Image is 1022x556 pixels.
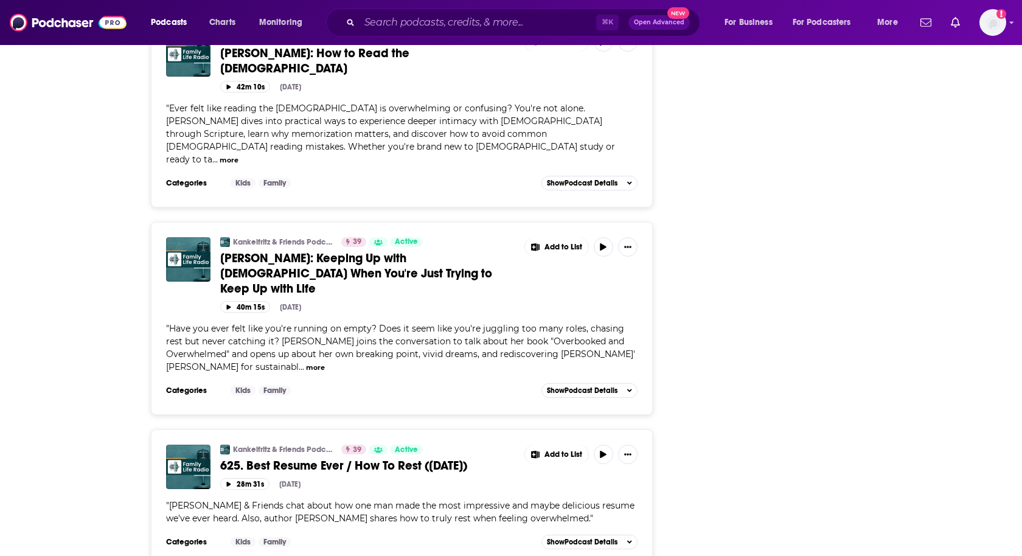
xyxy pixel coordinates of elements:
[306,363,325,373] button: more
[166,500,634,524] span: " "
[251,13,318,32] button: open menu
[233,445,333,454] a: Kankelfritz & Friends Podcast
[233,237,333,247] a: Kankelfritz & Friends Podcast
[166,445,210,489] img: 625. Best Resume Ever / How To Rest (08/07/25)
[979,9,1006,36] img: User Profile
[259,178,291,188] a: Family
[341,445,366,454] a: 39
[360,13,596,32] input: Search podcasts, credits, & more...
[628,15,690,30] button: Open AdvancedNew
[525,445,588,464] button: Show More Button
[541,535,638,549] button: ShowPodcast Details
[299,361,304,372] span: ...
[667,7,689,19] span: New
[618,445,638,464] button: Show More Button
[166,323,635,372] span: Have you ever felt like you're running on empty? Does it seem like you're juggling too many roles...
[547,538,617,546] span: Show Podcast Details
[220,458,516,473] a: 625. Best Resume Ever / How To Rest ([DATE])
[353,236,361,248] span: 39
[166,178,221,188] h3: Categories
[220,251,492,296] span: [PERSON_NAME]: Keeping Up with [DEMOGRAPHIC_DATA] When You're Just Trying to Keep Up with Life
[201,13,243,32] a: Charts
[785,13,869,32] button: open menu
[166,537,221,547] h3: Categories
[209,14,235,31] span: Charts
[220,237,230,247] img: Kankelfritz & Friends Podcast
[634,19,684,26] span: Open Advanced
[166,103,615,165] span: Ever felt like reading the [DEMOGRAPHIC_DATA] is overwhelming or confusing? You're not alone. [PE...
[166,323,635,372] span: "
[596,15,619,30] span: ⌘ K
[869,13,913,32] button: open menu
[341,237,366,247] a: 39
[220,478,269,490] button: 28m 31s
[10,11,127,34] img: Podchaser - Follow, Share and Rate Podcasts
[231,178,255,188] a: Kids
[996,9,1006,19] svg: Add a profile image
[390,237,423,247] a: Active
[618,237,638,257] button: Show More Button
[390,445,423,454] a: Active
[547,179,617,187] span: Show Podcast Details
[166,500,634,524] span: [PERSON_NAME] & Friends chat about how one man made the most impressive and maybe delicious resum...
[166,386,221,395] h3: Categories
[338,9,712,36] div: Search podcasts, credits, & more...
[280,83,301,91] div: [DATE]
[259,537,291,547] a: Family
[395,444,418,456] span: Active
[220,155,238,165] button: more
[280,303,301,311] div: [DATE]
[725,14,773,31] span: For Business
[231,537,255,547] a: Kids
[979,9,1006,36] span: Logged in as heidi.egloff
[220,301,270,313] button: 40m 15s
[544,243,582,252] span: Add to List
[547,386,617,395] span: Show Podcast Details
[220,458,467,473] span: 625. Best Resume Ever / How To Rest ([DATE])
[793,14,851,31] span: For Podcasters
[541,176,638,190] button: ShowPodcast Details
[166,103,615,165] span: "
[142,13,203,32] button: open menu
[166,32,210,77] img: David Platt: How to Read the Bible
[916,12,936,33] a: Show notifications dropdown
[544,450,582,459] span: Add to List
[946,12,965,33] a: Show notifications dropdown
[220,46,516,76] a: [PERSON_NAME]: How to Read the [DEMOGRAPHIC_DATA]
[716,13,788,32] button: open menu
[979,9,1006,36] button: Show profile menu
[541,383,638,398] button: ShowPodcast Details
[877,14,898,31] span: More
[212,154,218,165] span: ...
[166,237,210,282] img: Tara Sun: Keeping Up with God When You're Just Trying to Keep Up with Life
[231,386,255,395] a: Kids
[220,445,230,454] img: Kankelfritz & Friends Podcast
[220,81,270,92] button: 42m 10s
[151,14,187,31] span: Podcasts
[220,46,409,76] span: [PERSON_NAME]: How to Read the [DEMOGRAPHIC_DATA]
[259,14,302,31] span: Monitoring
[279,480,301,488] div: [DATE]
[395,236,418,248] span: Active
[220,251,516,296] a: [PERSON_NAME]: Keeping Up with [DEMOGRAPHIC_DATA] When You're Just Trying to Keep Up with Life
[353,444,361,456] span: 39
[259,386,291,395] a: Family
[525,237,588,257] button: Show More Button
